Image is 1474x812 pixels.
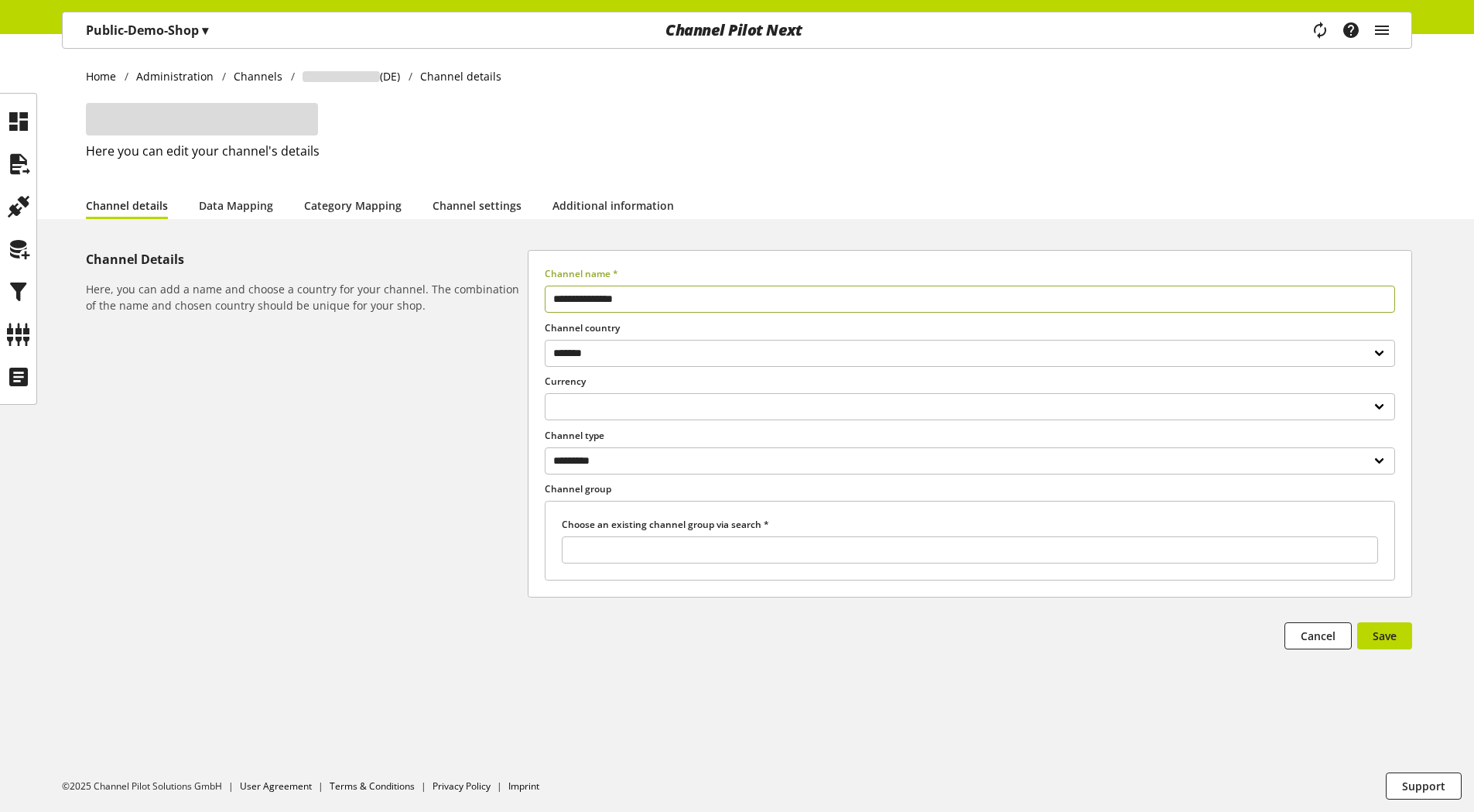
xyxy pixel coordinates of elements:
button: Support [1386,773,1462,800]
h2: Here you can edit your channel's details [86,142,1412,160]
span: Channel name * [545,267,618,280]
span: Channel country [545,321,620,334]
li: ©2025 Channel Pilot Solutions GmbH [62,779,240,793]
span: Save [1373,628,1397,644]
span: Channel type [545,429,604,442]
a: Channel settings [433,197,522,214]
a: Administration [128,68,222,84]
h6: Here, you can add a name and choose a country for your channel. The combination of the name and c... [86,281,522,313]
h5: Channel Details [86,250,522,269]
p: Public-Demo-Shop [86,21,208,39]
a: Imprint [508,779,539,793]
a: Channel details [86,197,168,214]
button: Save [1357,622,1412,649]
a: Data Mapping [199,197,273,214]
span: Support [1402,778,1445,794]
a: Privacy Policy [433,779,491,793]
span: Currency [545,375,586,388]
a: User Agreement [240,779,312,793]
button: Cancel [1284,622,1352,649]
label: Choose an existing channel group via search * [562,518,1378,532]
span: Cancel [1301,628,1335,644]
a: Terms & Conditions [330,779,415,793]
span: Channel group [545,482,1395,496]
a: Category Mapping [304,197,402,214]
a: Additional information [552,197,674,214]
span: ▾ [202,22,208,39]
a: Channels [226,68,291,84]
a: Home [86,68,125,84]
nav: main navigation [62,12,1412,49]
